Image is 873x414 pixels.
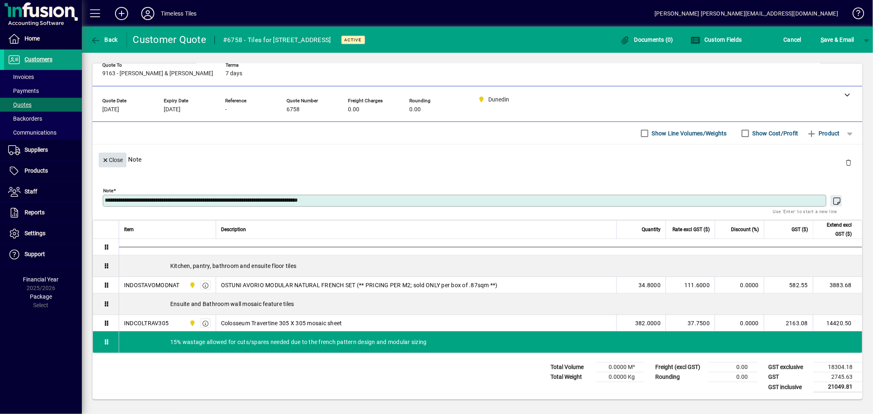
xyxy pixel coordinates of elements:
span: GST ($) [792,225,808,234]
span: Products [25,167,48,174]
td: 0.00 [708,362,758,372]
div: INDCOLTRAV305 [124,319,169,327]
td: GST exclusive [764,362,813,372]
td: 21049.81 [813,382,862,392]
span: - [225,106,227,113]
span: Settings [25,230,45,236]
div: #6758 - Tiles for [STREET_ADDRESS] [223,34,331,47]
span: 0.00 [409,106,421,113]
a: Home [4,29,82,49]
a: Quotes [4,98,82,112]
span: Back [90,36,118,43]
td: 0.0000 M³ [596,362,645,372]
span: Support [25,251,45,257]
a: Suppliers [4,140,82,160]
td: GST [764,372,813,382]
span: ave & Email [821,33,854,46]
span: Description [221,225,246,234]
div: Ensuite and Bathroom wall mosaic feature tiles [119,293,862,315]
button: Custom Fields [688,32,744,47]
td: 0.0000 Kg [596,372,645,382]
span: 9163 - [PERSON_NAME] & [PERSON_NAME] [102,70,213,77]
div: INDOSTAVOMODNAT [124,281,180,289]
td: 0.0000 [715,315,764,331]
button: Close [99,153,126,167]
span: Rate excl GST ($) [672,225,710,234]
mat-label: Note [103,188,113,193]
span: Discount (%) [731,225,759,234]
a: Backorders [4,112,82,126]
span: Customers [25,56,52,63]
button: Delete [839,153,858,172]
button: Cancel [782,32,804,47]
td: 14420.50 [813,315,862,331]
td: GST inclusive [764,382,813,392]
span: Quantity [642,225,661,234]
span: [DATE] [164,106,180,113]
div: Customer Quote [133,33,207,46]
a: Staff [4,182,82,202]
td: 2163.08 [764,315,813,331]
a: Reports [4,202,82,223]
span: Extend excl GST ($) [818,220,852,239]
span: Home [25,35,40,42]
label: Show Cost/Profit [751,129,799,137]
span: OSTUNI AVORIO MODULAR NATURAL FRENCH SET (** PRICING PER M2; sold ONLY per box of .87sqm **) [221,281,498,289]
app-page-header-button: Delete [839,159,858,166]
span: Dunedin [187,281,196,290]
button: Product [803,126,844,141]
span: Active [345,37,362,43]
span: Product [807,127,840,140]
button: Add [108,6,135,21]
span: Reports [25,209,45,216]
button: Save & Email [817,32,858,47]
span: Item [124,225,134,234]
td: Freight (excl GST) [651,362,708,372]
mat-hint: Use 'Enter' to start a new line [773,207,837,216]
span: 382.0000 [635,319,661,327]
a: Payments [4,84,82,98]
td: 0.0000 [715,277,764,293]
div: Note [92,144,862,174]
button: Profile [135,6,161,21]
span: Documents (0) [620,36,673,43]
span: S [821,36,824,43]
span: Colosseum Travertine 305 X 305 mosaic sheet [221,319,342,327]
span: 7 days [226,70,242,77]
span: Cancel [784,33,802,46]
span: Custom Fields [690,36,742,43]
button: Back [88,32,120,47]
span: Payments [8,88,39,94]
span: [DATE] [102,106,119,113]
div: 37.7500 [671,319,710,327]
span: 0.00 [348,106,359,113]
a: Knowledge Base [846,2,863,28]
div: 111.6000 [671,281,710,289]
td: Total Weight [546,372,596,382]
a: Products [4,161,82,181]
span: Backorders [8,115,42,122]
a: Settings [4,223,82,244]
button: Documents (0) [618,32,675,47]
td: Rounding [651,372,708,382]
td: 0.00 [708,372,758,382]
span: Dunedin [187,319,196,328]
app-page-header-button: Back [82,32,127,47]
span: Financial Year [23,276,59,283]
span: Invoices [8,74,34,80]
a: Communications [4,126,82,139]
span: Package [30,293,52,300]
td: Total Volume [546,362,596,372]
span: Suppliers [25,146,48,153]
span: Quotes [8,101,32,108]
td: 2745.63 [813,372,862,382]
span: 34.8000 [638,281,661,289]
div: Timeless Tiles [161,7,196,20]
span: Close [102,153,123,167]
a: Invoices [4,70,82,84]
div: Kitchen, pantry, bathroom and ensuite floor tiles [119,255,862,277]
div: 15% wastage allowed for cuts/spares needed due to the french pattern design and modular sizing [119,331,862,353]
a: Support [4,244,82,265]
label: Show Line Volumes/Weights [650,129,727,137]
div: [PERSON_NAME] [PERSON_NAME][EMAIL_ADDRESS][DOMAIN_NAME] [654,7,838,20]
